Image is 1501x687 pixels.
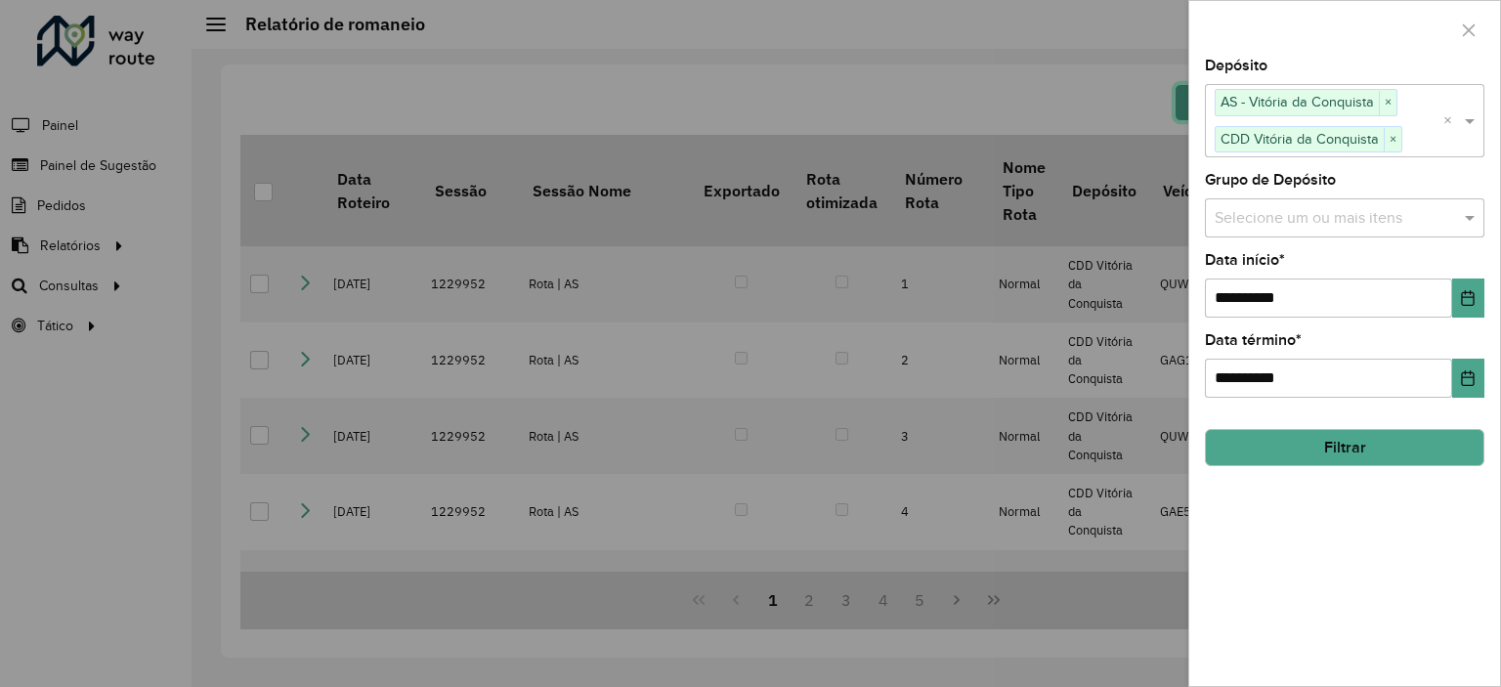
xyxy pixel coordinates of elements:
label: Depósito [1205,54,1267,77]
span: Clear all [1443,109,1460,133]
span: AS - Vitória da Conquista [1216,90,1379,113]
span: × [1384,128,1401,151]
button: Choose Date [1452,359,1484,398]
label: Data término [1205,328,1302,352]
button: Filtrar [1205,429,1484,466]
button: Choose Date [1452,279,1484,318]
span: × [1379,91,1396,114]
label: Grupo de Depósito [1205,168,1336,192]
span: CDD Vitória da Conquista [1216,127,1384,150]
label: Data início [1205,248,1285,272]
